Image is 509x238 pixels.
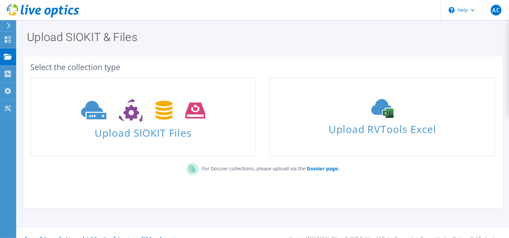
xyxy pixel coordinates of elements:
[30,77,256,156] a: Upload SIOKIT Files
[199,163,339,172] p: For Dossier collections, please upload via the
[491,5,502,15] span: AC
[27,31,496,43] h1: Upload SIOKIT & Files
[270,77,496,156] a: Upload RVTools Excel
[30,63,496,71] div: Select the collection type
[305,165,339,172] a: Dossier page.
[307,165,339,172] b: Dossier page.
[31,124,256,138] span: Upload SIOKIT Files
[270,120,495,135] span: Upload RVTools Excel
[449,7,455,13] svg: \n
